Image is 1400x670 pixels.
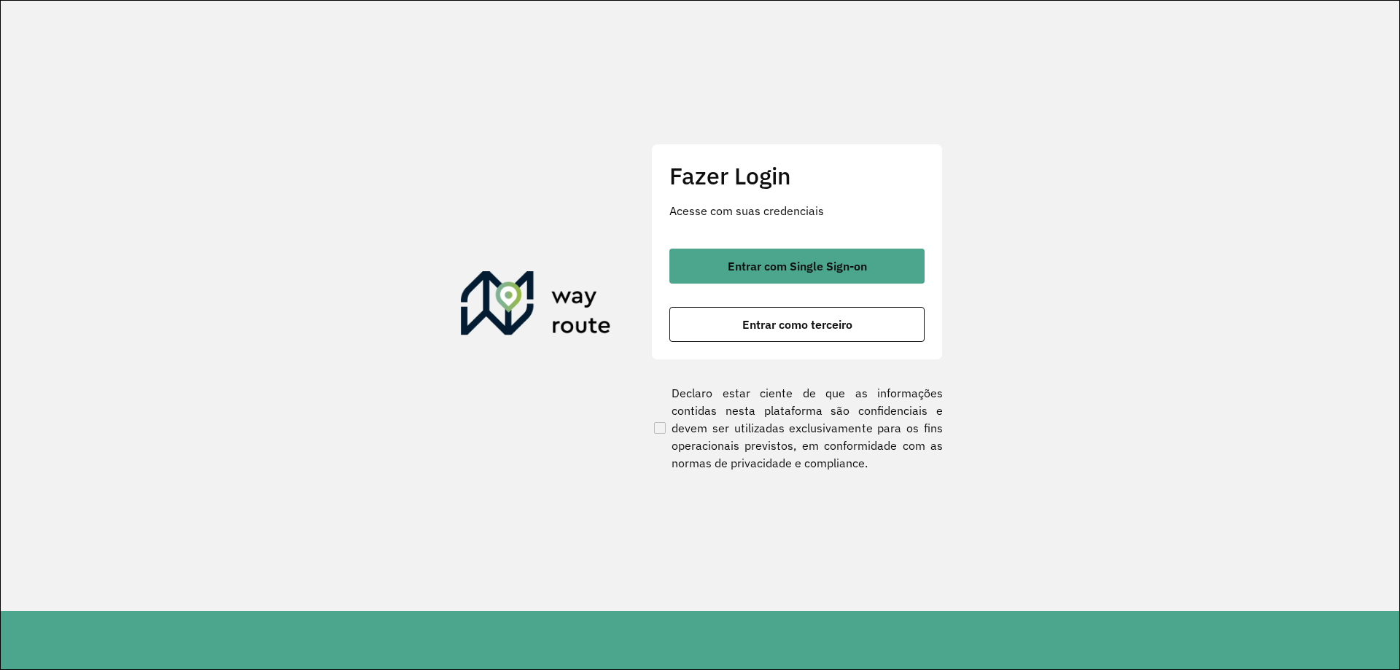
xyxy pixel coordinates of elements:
button: button [669,307,925,342]
button: button [669,249,925,284]
span: Entrar como terceiro [742,319,852,330]
label: Declaro estar ciente de que as informações contidas nesta plataforma são confidenciais e devem se... [651,384,943,472]
h2: Fazer Login [669,162,925,190]
span: Entrar com Single Sign-on [728,260,867,272]
p: Acesse com suas credenciais [669,202,925,219]
img: Roteirizador AmbevTech [461,271,611,341]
